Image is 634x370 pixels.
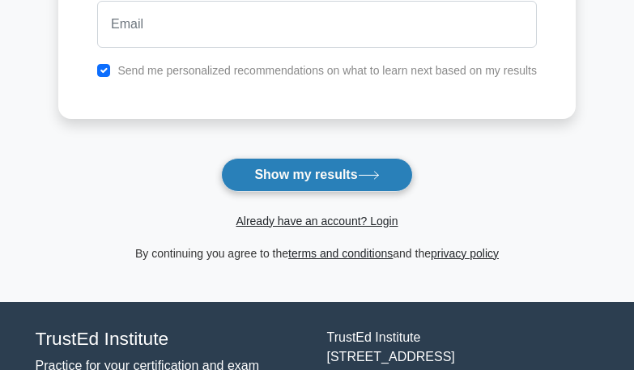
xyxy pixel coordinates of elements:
label: Send me personalized recommendations on what to learn next based on my results [117,64,537,77]
input: Email [97,1,537,48]
h4: TrustEd Institute [36,328,308,350]
a: terms and conditions [288,247,393,260]
a: Already have an account? Login [236,215,398,228]
button: Show my results [221,158,412,192]
a: privacy policy [431,247,499,260]
div: By continuing you agree to the and the [49,244,585,263]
